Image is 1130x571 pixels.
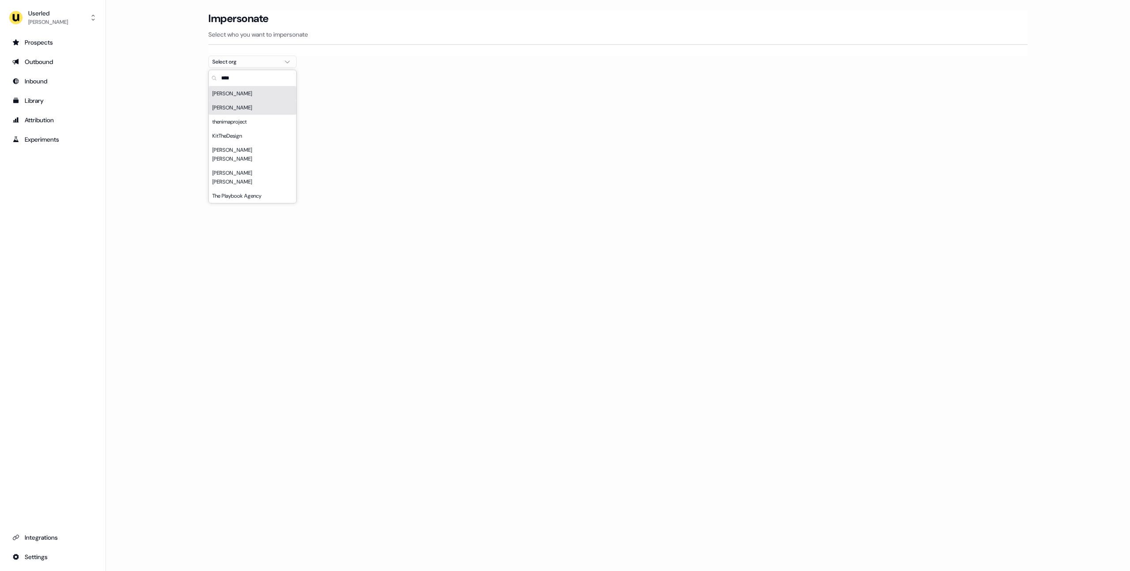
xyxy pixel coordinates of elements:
div: [PERSON_NAME] [28,18,68,26]
div: KitTheDesign [209,129,296,143]
div: Experiments [12,135,93,144]
p: Select who you want to impersonate [208,30,1028,39]
a: Go to attribution [7,113,98,127]
div: Prospects [12,38,93,47]
h3: Impersonate [208,12,269,25]
div: [PERSON_NAME] [PERSON_NAME] [209,143,296,166]
a: Go to Inbound [7,74,98,88]
a: Go to prospects [7,35,98,49]
div: thenimaproject [209,115,296,129]
div: The Playbook Agency [209,189,296,203]
div: Settings [12,552,93,561]
div: Outbound [12,57,93,66]
a: Go to integrations [7,550,98,564]
button: Select org [208,56,297,68]
div: Integrations [12,533,93,542]
a: Go to integrations [7,530,98,545]
a: Go to outbound experience [7,55,98,69]
div: [PERSON_NAME] [209,86,296,101]
button: Userled[PERSON_NAME] [7,7,98,28]
div: [PERSON_NAME] [PERSON_NAME] [209,166,296,189]
div: Suggestions [209,86,296,203]
div: Library [12,96,93,105]
div: Userled [28,9,68,18]
div: [PERSON_NAME] [209,101,296,115]
a: Go to templates [7,94,98,108]
div: Inbound [12,77,93,86]
a: Go to experiments [7,132,98,147]
div: Select org [212,57,279,66]
div: Attribution [12,116,93,124]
